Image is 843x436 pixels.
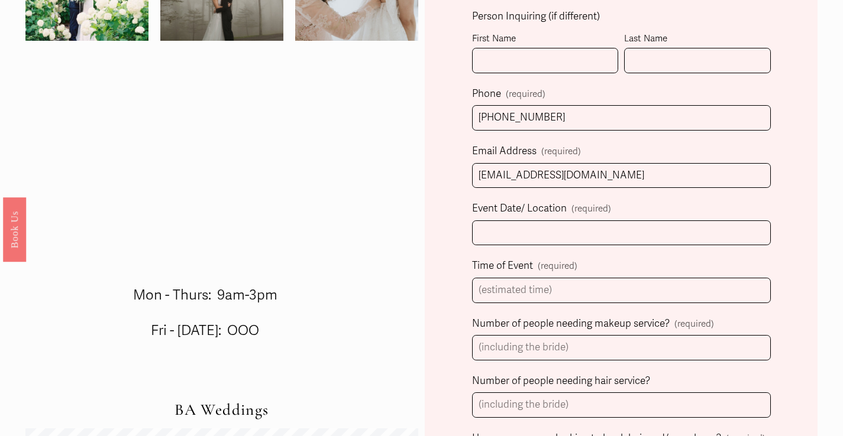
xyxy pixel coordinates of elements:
div: Last Name [624,31,770,48]
input: (estimated time) [472,278,771,303]
span: Event Date/ Location [472,200,567,218]
span: Person Inquiring (if different) [472,8,600,26]
input: (including the bride) [472,335,771,360]
span: (required) [541,144,581,160]
a: Book Us [3,197,26,262]
span: (required) [506,90,545,99]
h2: BA Weddings [25,401,418,419]
span: (required) [538,258,577,275]
span: Phone [472,85,501,103]
span: Number of people needing makeup service? [472,315,670,333]
span: Email Address [472,142,537,161]
span: Number of people needing hair service? [472,372,650,391]
span: Fri - [DATE]: OOO [151,322,259,339]
span: Mon - Thurs: 9am-3pm [133,287,277,304]
input: (including the bride) [472,392,771,418]
span: (required) [571,201,611,217]
div: First Name [472,31,618,48]
span: Time of Event [472,257,533,275]
span: (required) [674,316,714,333]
